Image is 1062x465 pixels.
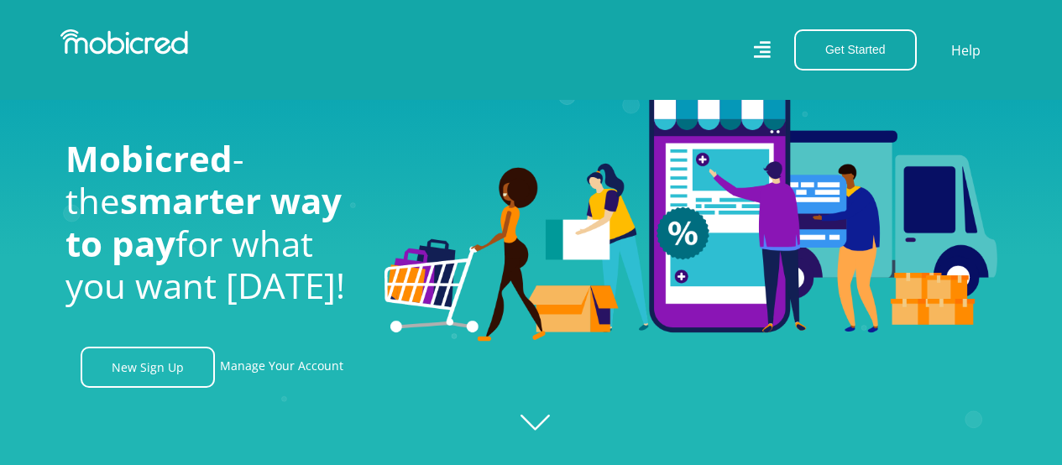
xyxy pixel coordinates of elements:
[65,176,342,266] span: smarter way to pay
[81,347,215,388] a: New Sign Up
[950,39,981,61] a: Help
[65,134,233,182] span: Mobicred
[60,29,188,55] img: Mobicred
[385,77,997,342] img: Welcome to Mobicred
[794,29,917,71] button: Get Started
[65,138,359,307] h1: - the for what you want [DATE]!
[220,347,343,388] a: Manage Your Account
